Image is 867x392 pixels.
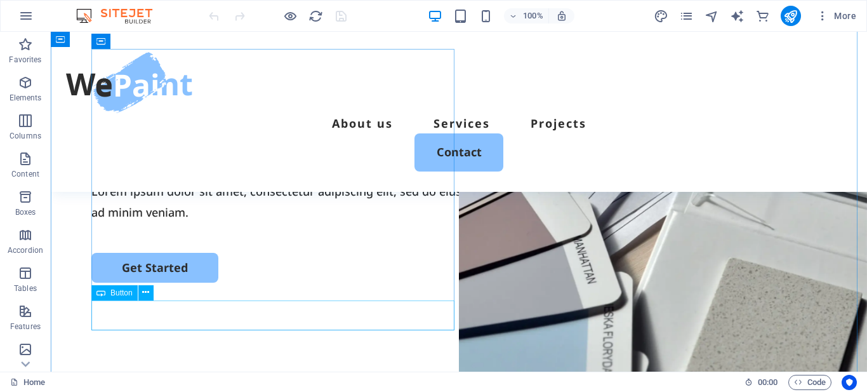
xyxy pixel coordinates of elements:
[14,283,37,294] p: Tables
[758,375,778,390] span: 00 00
[9,55,41,65] p: Favorites
[811,6,861,26] button: More
[110,289,133,297] span: Button
[842,375,857,390] button: Usercentrics
[73,8,168,24] img: Editor Logo
[654,9,668,24] i: Design (Ctrl+Alt+Y)
[308,9,323,24] i: Reload page
[504,8,549,24] button: 100%
[794,375,826,390] span: Code
[523,8,543,24] h6: 100%
[282,8,298,24] button: Click here to leave preview mode and continue editing
[755,8,771,24] button: commerce
[781,6,801,26] button: publish
[679,9,694,24] i: Pages (Ctrl+Alt+S)
[767,377,769,387] span: :
[730,9,745,24] i: AI Writer
[705,9,719,24] i: Navigator
[8,245,43,255] p: Accordion
[730,8,745,24] button: text_generator
[654,8,669,24] button: design
[10,375,45,390] a: Click to cancel selection. Double-click to open Pages
[705,8,720,24] button: navigator
[10,131,41,141] p: Columns
[816,10,856,22] span: More
[308,8,323,24] button: reload
[11,169,39,179] p: Content
[15,207,36,217] p: Boxes
[745,375,778,390] h6: Session time
[679,8,694,24] button: pages
[10,321,41,332] p: Features
[556,10,567,22] i: On resize automatically adjust zoom level to fit chosen device.
[10,93,42,103] p: Elements
[788,375,831,390] button: Code
[783,9,798,24] i: Publish
[755,9,770,24] i: Commerce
